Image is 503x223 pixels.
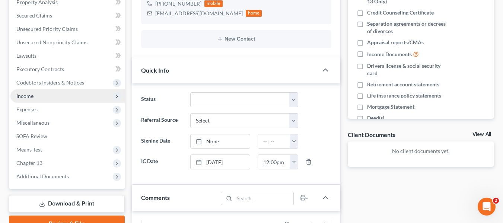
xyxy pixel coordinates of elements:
[10,22,125,36] a: Unsecured Priority Claims
[16,26,78,32] span: Unsecured Priority Claims
[16,146,42,153] span: Means Test
[354,147,488,155] p: No client documents yet.
[16,120,50,126] span: Miscellaneous
[16,12,52,19] span: Secured Claims
[367,20,451,35] span: Separation agreements or decrees of divorces
[367,39,424,46] span: Appraisal reports/CMAs
[16,66,64,72] span: Executory Contracts
[137,113,187,128] label: Referral Source
[367,9,434,16] span: Credit Counseling Certificate
[16,93,34,99] span: Income
[16,106,38,112] span: Expenses
[478,198,496,216] iframe: Intercom live chat
[367,51,412,58] span: Income Documents
[10,63,125,76] a: Executory Contracts
[258,134,290,149] input: -- : --
[258,155,290,169] input: -- : --
[10,130,125,143] a: SOFA Review
[472,132,491,137] a: View All
[16,173,69,179] span: Additional Documents
[367,114,384,122] span: Deed(s)
[16,160,42,166] span: Chapter 13
[141,67,169,74] span: Quick Info
[10,36,125,49] a: Unsecured Nonpriority Claims
[204,0,223,7] div: mobile
[191,155,250,169] a: [DATE]
[16,133,47,139] span: SOFA Review
[348,131,395,138] div: Client Documents
[137,134,187,149] label: Signing Date
[147,36,325,42] button: New Contact
[16,52,36,59] span: Lawsuits
[9,195,125,213] a: Download & Print
[367,92,441,99] span: Life insurance policy statements
[10,9,125,22] a: Secured Claims
[367,62,451,77] span: Drivers license & social security card
[367,103,414,111] span: Mortgage Statement
[137,92,187,107] label: Status
[246,10,262,17] div: home
[10,49,125,63] a: Lawsuits
[367,81,439,88] span: Retirement account statements
[155,10,243,17] div: [EMAIL_ADDRESS][DOMAIN_NAME]
[16,79,84,86] span: Codebtors Insiders & Notices
[234,192,293,205] input: Search...
[16,39,87,45] span: Unsecured Nonpriority Claims
[493,198,499,204] span: 2
[137,154,187,169] label: IC Date
[191,134,250,149] a: None
[141,194,170,201] span: Comments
